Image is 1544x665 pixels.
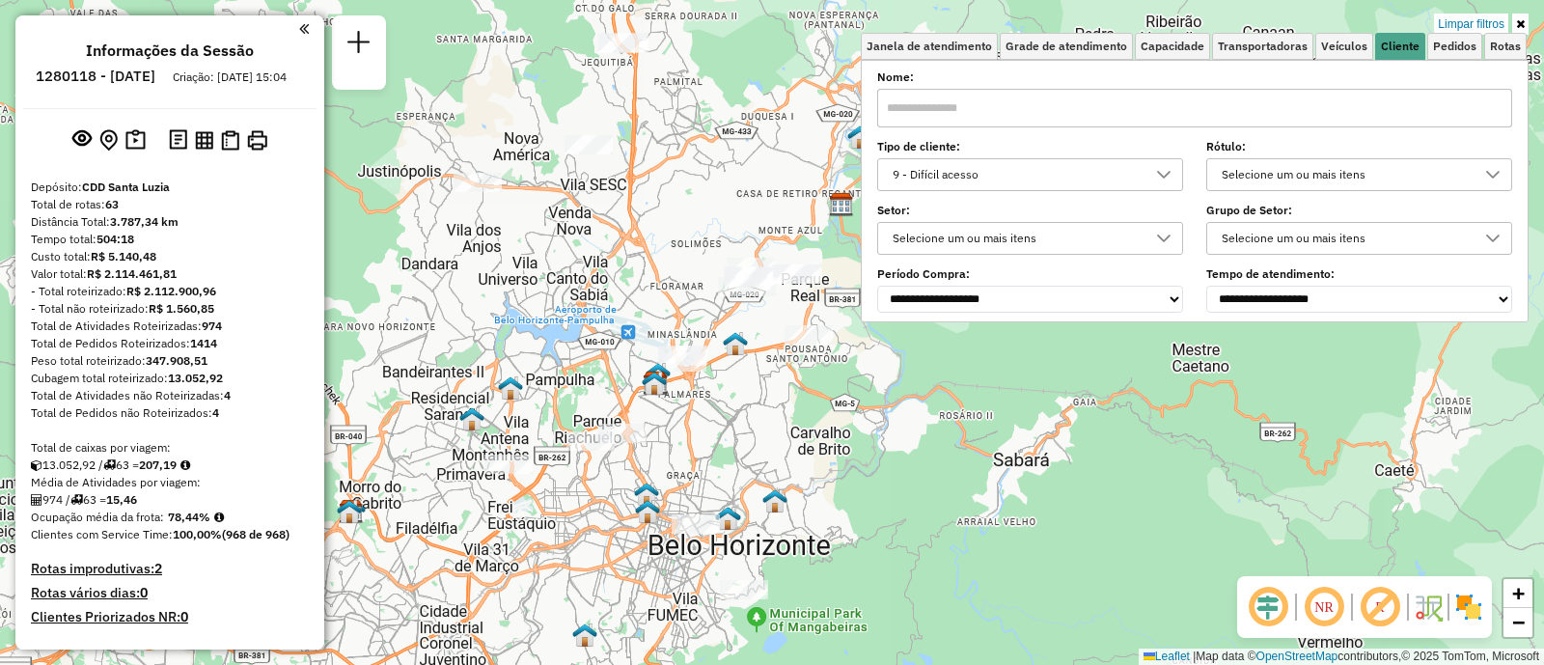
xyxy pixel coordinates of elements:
[1215,159,1475,190] div: Selecione um ou mais itens
[635,499,660,524] img: 209 UDC Full Bonfim
[723,331,748,356] img: 211 UDC WCL Vila Suzana
[1381,41,1420,52] span: Cliente
[1141,41,1204,52] span: Capacidade
[1490,41,1521,52] span: Rotas
[31,179,309,196] div: Depósito:
[168,510,210,524] strong: 78,44%
[149,301,214,316] strong: R$ 1.560,85
[337,499,362,524] img: Mult Contagem
[31,231,309,248] div: Tempo total:
[146,353,207,368] strong: 347.908,51
[31,510,164,524] span: Ocupação média da frota:
[31,196,309,213] div: Total de rotas:
[212,405,219,420] strong: 4
[1218,41,1308,52] span: Transportadoras
[459,406,484,431] img: 208 UDC Full Gloria
[224,388,231,402] strong: 4
[139,457,177,472] strong: 207,19
[214,512,224,523] em: Média calculada utilizando a maior ocupação (%Peso ou %Cubagem) de cada rota da sessão. Rotas cro...
[180,459,190,471] i: Meta Caixas/viagem: 196,56 Diferença: 10,63
[31,300,309,318] div: - Total não roteirizado:
[103,459,116,471] i: Total de rotas
[572,623,597,648] img: 212 UDC WCL Estoril
[31,318,309,335] div: Total de Atividades Roteirizadas:
[165,125,191,155] button: Logs desbloquear sessão
[847,125,872,150] img: Cross Santa Luzia
[202,319,222,333] strong: 974
[31,474,309,491] div: Média de Atividades por viagem:
[1139,649,1544,665] div: Map data © contributors,© 2025 TomTom, Microsoft
[715,506,740,531] img: Warecloud Saudade
[31,352,309,370] div: Peso total roteirizado:
[877,69,1512,86] label: Nome:
[31,527,173,541] span: Clientes com Service Time:
[498,375,523,401] img: Warecloud Parque Pedro ll
[1434,14,1508,35] a: Limpar filtros
[31,283,309,300] div: - Total roteirizado:
[877,265,1183,283] label: Período Compra:
[1144,650,1190,663] a: Leaflet
[110,214,179,229] strong: 3.787,34 km
[886,223,1145,254] div: Selecione um ou mais itens
[1503,608,1532,637] a: Zoom out
[31,370,309,387] div: Cubagem total roteirizado:
[1006,41,1127,52] span: Grade de atendimento
[31,248,309,265] div: Custo total:
[1215,223,1475,254] div: Selecione um ou mais itens
[340,23,378,67] a: Nova sessão e pesquisa
[180,608,188,625] strong: 0
[154,560,162,577] strong: 2
[1193,650,1196,663] span: |
[36,68,155,85] h6: 1280118 - [DATE]
[1512,581,1525,605] span: +
[829,192,854,217] img: CDD Santa Luzia
[70,494,83,506] i: Total de rotas
[222,527,289,541] strong: (968 de 968)
[86,42,254,60] h4: Informações da Sessão
[91,249,156,263] strong: R$ 5.140,48
[82,180,170,194] strong: CDD Santa Luzia
[1357,584,1403,630] span: Exibir rótulo
[1256,650,1338,663] a: OpenStreetMap
[642,371,667,396] img: Teste
[1321,41,1367,52] span: Veículos
[31,585,309,601] h4: Rotas vários dias:
[217,126,243,154] button: Visualizar Romaneio
[1301,584,1347,630] span: Ocultar NR
[31,491,309,509] div: 974 / 63 =
[1206,202,1512,219] label: Grupo de Setor:
[886,159,1145,190] div: 9 - Difícil acesso
[877,138,1183,155] label: Tipo de cliente:
[1512,610,1525,634] span: −
[341,498,366,523] img: CDD Contagem
[762,488,787,513] img: Cross Dock
[1206,265,1512,283] label: Tempo de atendimento:
[1245,584,1291,630] span: Ocultar deslocamento
[634,482,659,507] img: Transit Point - 1
[96,125,122,155] button: Centralizar mapa no depósito ou ponto de apoio
[126,284,216,298] strong: R$ 2.112.900,96
[69,125,96,155] button: Exibir sessão original
[31,335,309,352] div: Total de Pedidos Roteirizados:
[173,527,222,541] strong: 100,00%
[867,41,992,52] span: Janela de atendimento
[96,232,134,246] strong: 504:18
[31,459,42,471] i: Cubagem total roteirizado
[87,266,177,281] strong: R$ 2.114.461,81
[1206,138,1512,155] label: Rótulo:
[106,492,137,507] strong: 15,46
[122,125,150,155] button: Painel de Sugestão
[31,457,309,474] div: 13.052,92 / 63 =
[1413,592,1444,623] img: Fluxo de ruas
[165,69,294,86] div: Criação: [DATE] 15:04
[1433,41,1476,52] span: Pedidos
[299,17,309,40] a: Clique aqui para minimizar o painel
[140,584,148,601] strong: 0
[877,202,1183,219] label: Setor:
[243,126,271,154] button: Imprimir Rotas
[31,404,309,422] div: Total de Pedidos não Roteirizados:
[31,265,309,283] div: Valor total:
[191,126,217,152] button: Visualizar relatório de Roteirização
[190,336,217,350] strong: 1414
[1453,592,1484,623] img: Exibir/Ocultar setores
